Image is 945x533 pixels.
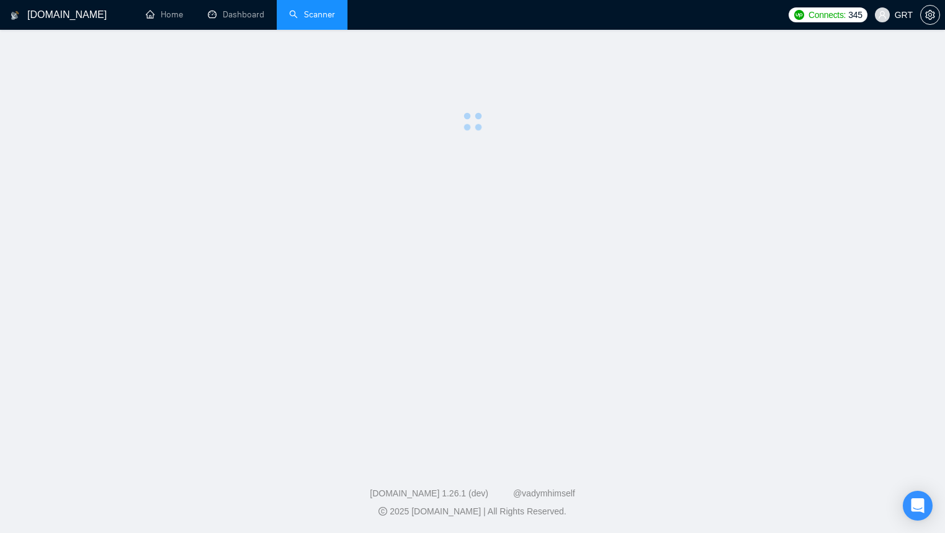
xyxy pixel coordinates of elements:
[878,11,887,19] span: user
[146,9,183,20] a: homeHome
[513,488,575,498] a: @vadymhimself
[848,8,862,22] span: 345
[808,8,846,22] span: Connects:
[903,491,933,521] div: Open Intercom Messenger
[378,507,387,516] span: copyright
[208,10,217,19] span: dashboard
[920,5,940,25] button: setting
[921,10,939,20] span: setting
[223,9,264,20] span: Dashboard
[11,6,19,25] img: logo
[289,9,335,20] a: searchScanner
[370,488,488,498] a: [DOMAIN_NAME] 1.26.1 (dev)
[794,10,804,20] img: upwork-logo.png
[920,10,940,20] a: setting
[10,505,935,518] div: 2025 [DOMAIN_NAME] | All Rights Reserved.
